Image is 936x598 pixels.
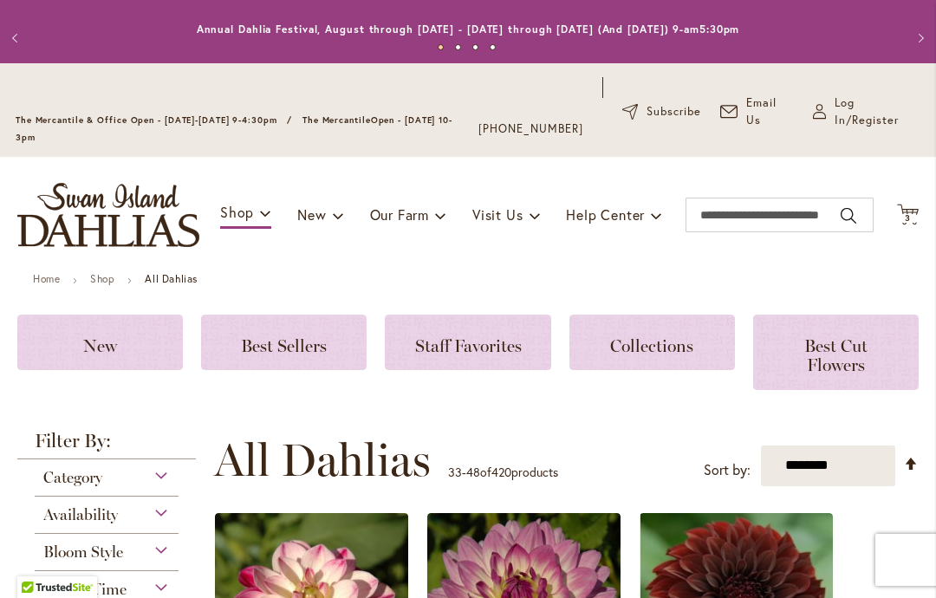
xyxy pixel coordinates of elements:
button: 3 of 4 [472,44,478,50]
p: - of products [448,458,558,486]
span: Best Sellers [241,335,327,356]
span: Log In/Register [835,94,920,129]
a: Log In/Register [813,94,920,129]
a: Home [33,272,60,285]
span: Collections [610,335,693,356]
a: Best Cut Flowers [753,315,919,390]
span: Category [43,468,102,487]
iframe: Launch Accessibility Center [13,536,62,585]
a: Shop [90,272,114,285]
span: 33 [448,464,462,480]
span: Bloom Style [43,543,123,562]
span: Availability [43,505,118,524]
span: Help Center [566,205,645,224]
span: New [297,205,326,224]
strong: Filter By: [17,432,196,459]
span: The Mercantile & Office Open - [DATE]-[DATE] 9-4:30pm / The Mercantile [16,114,371,126]
span: Subscribe [647,103,701,120]
button: Next [901,21,936,55]
a: Staff Favorites [385,315,550,370]
label: Sort by: [704,454,751,486]
a: store logo [17,183,199,247]
span: Our Farm [370,205,429,224]
span: New [83,335,117,356]
span: All Dahlias [214,434,431,486]
a: Subscribe [622,103,701,120]
span: Email Us [746,94,794,129]
button: 2 of 4 [455,44,461,50]
span: Staff Favorites [415,335,522,356]
a: Collections [569,315,735,370]
button: 3 [897,204,919,227]
span: 420 [491,464,511,480]
a: Email Us [720,94,794,129]
span: Visit Us [472,205,523,224]
button: 4 of 4 [490,44,496,50]
button: 1 of 4 [438,44,444,50]
span: Best Cut Flowers [804,335,868,375]
a: Annual Dahlia Festival, August through [DATE] - [DATE] through [DATE] (And [DATE]) 9-am5:30pm [197,23,740,36]
strong: All Dahlias [145,272,198,285]
span: Shop [220,203,254,221]
a: [PHONE_NUMBER] [478,120,583,138]
span: 3 [905,212,911,224]
a: New [17,315,183,370]
a: Best Sellers [201,315,367,370]
span: 48 [466,464,480,480]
